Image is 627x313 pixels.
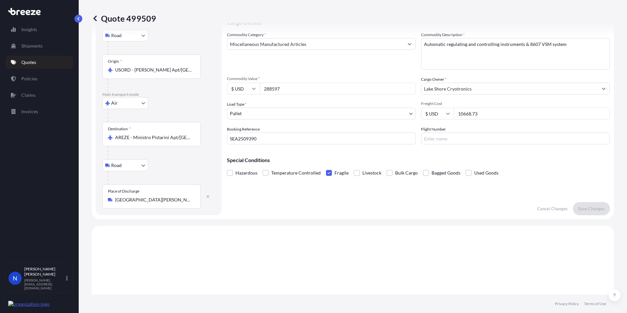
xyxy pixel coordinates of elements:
[454,108,610,119] input: Enter amount
[474,168,498,178] span: Used Goods
[227,157,610,163] p: Special Conditions
[421,126,446,133] label: Flight Number
[108,126,131,132] div: Destination
[108,59,122,64] div: Origin
[227,108,416,119] button: Pallet
[421,76,447,83] label: Cargo Owner
[92,13,156,24] p: Quote 499509
[115,197,192,203] input: Place of Discharge
[260,83,416,94] input: Type amount
[6,89,73,102] a: Claims
[111,100,118,106] span: Air
[24,266,65,277] p: [PERSON_NAME] [PERSON_NAME]
[6,39,73,52] a: Shipments
[598,83,610,94] button: Show suggestions
[573,202,610,215] button: Save Changes
[227,76,416,81] span: Commodity Value
[227,38,404,50] input: Select a commodity type
[6,105,73,118] a: Invoices
[21,75,37,82] p: Policies
[24,278,65,290] p: [PERSON_NAME][EMAIL_ADDRESS][DOMAIN_NAME]
[421,133,610,144] input: Enter name
[227,126,260,133] label: Booking Reference
[421,83,598,94] input: Full name
[578,205,605,212] p: Save Changes
[102,92,215,97] p: Main transport mode
[271,168,321,178] span: Temperature Controlled
[227,101,247,108] span: Load Type
[334,168,349,178] span: Fragile
[111,162,122,169] span: Road
[227,133,416,144] input: Your internal reference
[395,168,418,178] span: Bulk Cargo
[21,108,38,115] p: Invoices
[235,168,257,178] span: Hazardous
[532,202,573,215] button: Cancel Changes
[115,67,192,73] input: Origin
[537,205,568,212] p: Cancel Changes
[6,72,73,85] a: Policies
[421,101,610,106] span: Freight Cost
[6,23,73,36] a: Insights
[404,38,415,50] button: Show suggestions
[21,26,37,33] p: Insights
[230,110,242,117] span: Pallet
[21,59,36,66] p: Quotes
[421,38,610,70] textarea: Automatic regulating and controlling instruments & 8607 VSM system
[432,168,460,178] span: Bagged Goods
[13,275,17,282] span: N
[6,56,73,69] a: Quotes
[8,301,50,307] img: organization-logo
[102,97,148,109] button: Select transport
[584,301,606,306] a: Terms of Use
[21,92,35,98] p: Claims
[362,168,381,178] span: Livestock
[108,189,139,194] div: Place of Discharge
[102,159,148,171] button: Select transport
[555,301,579,306] a: Privacy Policy
[115,134,192,141] input: Destination
[21,43,43,49] p: Shipments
